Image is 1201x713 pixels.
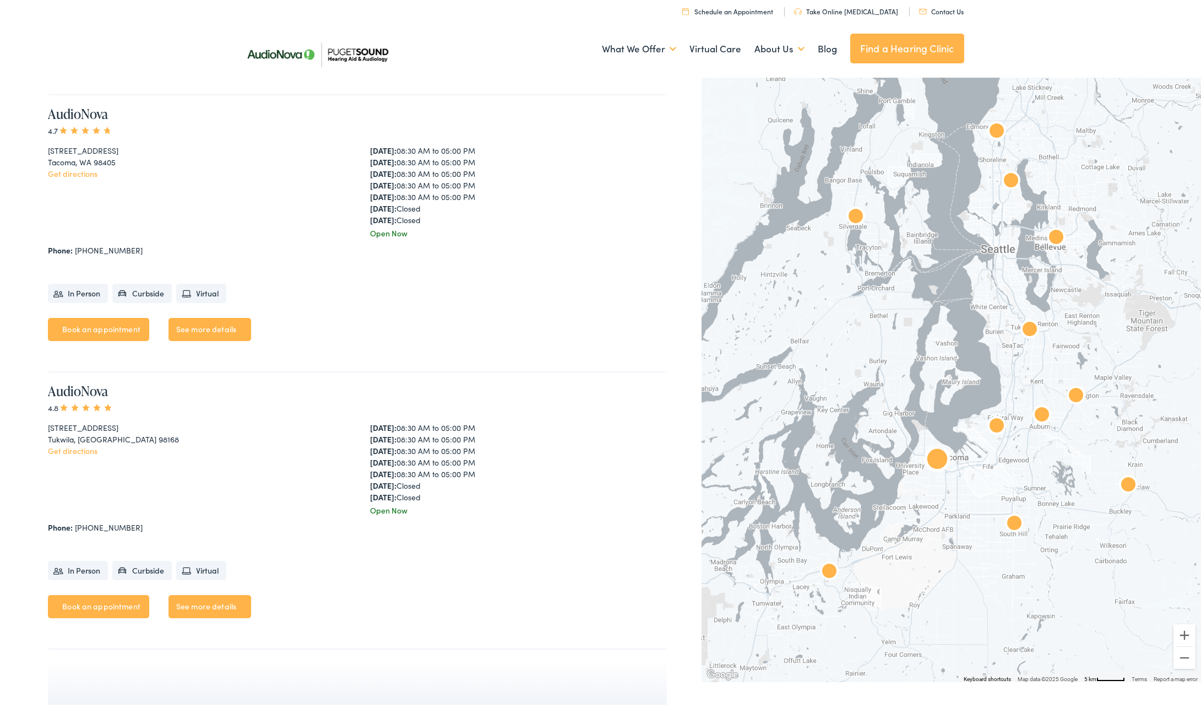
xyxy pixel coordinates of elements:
strong: [DATE]: [370,445,396,456]
div: AudioNova [816,559,843,586]
a: Contact Us [919,7,964,16]
a: Report a map error [1154,676,1198,682]
a: Schedule an Appointment [682,7,773,16]
a: Book an appointment [48,595,149,618]
a: See more details [169,595,251,618]
a: What We Offer [602,29,676,69]
div: AudioNova [983,119,1010,145]
a: Get directions [48,445,97,456]
div: AudioNova [1017,317,1043,344]
strong: [DATE]: [370,168,396,179]
a: AudioNova [48,382,108,400]
span: Map data ©2025 Google [1018,676,1078,682]
strong: [DATE]: [370,203,396,214]
a: [PHONE_NUMBER] [75,245,143,256]
img: utility icon [794,8,802,15]
button: Zoom out [1173,647,1195,669]
div: AudioNova [1043,225,1069,252]
strong: [DATE]: [370,191,396,202]
div: AudioNova [1029,403,1055,429]
div: AudioNova [1115,473,1142,499]
img: Google [704,668,741,682]
a: Terms (opens in new tab) [1132,676,1147,682]
a: Open this area in Google Maps (opens a new window) [704,668,741,682]
div: Tukwila, [GEOGRAPHIC_DATA] 98168 [48,434,345,445]
li: In Person [48,284,108,303]
a: Find a Hearing Clinic [850,34,964,63]
button: Keyboard shortcuts [964,676,1011,683]
img: utility icon [682,8,689,15]
strong: [DATE]: [370,480,396,491]
li: Virtual [176,284,226,303]
li: Curbside [112,284,172,303]
strong: [DATE]: [370,434,396,445]
div: AudioNova [1063,383,1089,410]
a: Get directions [48,168,97,179]
a: [PHONE_NUMBER] [75,522,143,533]
strong: [DATE]: [370,145,396,156]
img: utility icon [919,9,927,14]
span: 4.7 [48,125,113,136]
a: Book an appointment [48,318,149,341]
div: AudioNova [998,169,1024,195]
li: Curbside [112,561,172,580]
button: Map Scale: 5 km per 48 pixels [1081,674,1128,682]
div: Puget Sound Hearing Aid &#038; Audiology by AudioNova [1035,57,1061,83]
strong: [DATE]: [370,214,396,225]
a: See more details [169,318,251,341]
div: Open Now [370,505,667,516]
div: AudioNova [1001,511,1028,538]
div: 08:30 AM to 05:00 PM 08:30 AM to 05:00 PM 08:30 AM to 05:00 PM 08:30 AM to 05:00 PM 08:30 AM to 0... [370,145,667,226]
div: [STREET_ADDRESS] [48,145,345,156]
strong: [DATE]: [370,468,396,479]
strong: [DATE]: [370,422,396,433]
div: AudioNova [924,448,950,474]
strong: Phone: [48,522,73,533]
li: In Person [48,561,108,580]
span: 4.8 [48,402,113,413]
a: AudioNova [48,105,108,123]
button: Zoom in [1173,624,1195,646]
a: Take Online [MEDICAL_DATA] [794,7,898,16]
div: Tacoma, WA 98405 [48,156,345,168]
li: Virtual [176,561,226,580]
a: Blog [818,29,837,69]
div: AudioNova [983,414,1010,440]
strong: [DATE]: [370,180,396,191]
a: About Us [754,29,805,69]
span: 5 km [1084,676,1096,682]
strong: [DATE]: [370,156,396,168]
strong: [DATE]: [370,491,396,503]
div: AudioNova [843,204,869,231]
div: [STREET_ADDRESS] [48,422,345,434]
strong: [DATE]: [370,457,396,468]
a: Virtual Care [689,29,741,69]
strong: Phone: [48,245,73,256]
div: Open Now [370,228,667,239]
div: 08:30 AM to 05:00 PM 08:30 AM to 05:00 PM 08:30 AM to 05:00 PM 08:30 AM to 05:00 PM 08:30 AM to 0... [370,422,667,503]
